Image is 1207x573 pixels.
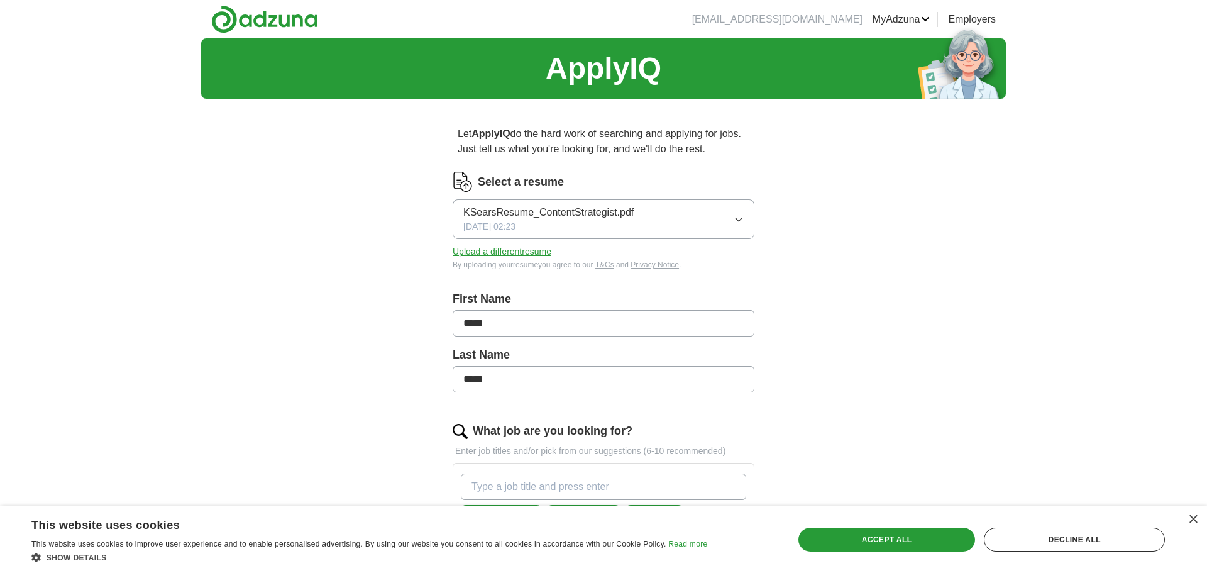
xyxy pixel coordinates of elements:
img: CV Icon [453,172,473,192]
p: Let do the hard work of searching and applying for jobs. Just tell us what you're looking for, an... [453,121,754,162]
div: By uploading your resume you agree to our and . [453,259,754,270]
img: Adzuna logo [211,5,318,33]
div: Accept all [798,528,976,552]
li: [EMAIL_ADDRESS][DOMAIN_NAME] [692,12,863,27]
label: Last Name [453,347,754,364]
a: Employers [948,12,996,27]
a: Privacy Notice [631,260,679,269]
a: MyAdzuna [873,12,930,27]
label: First Name [453,291,754,308]
span: [DATE] 02:23 [463,220,515,233]
label: Select a resume [478,174,564,191]
button: AI Datasets✓ [461,505,542,531]
p: Enter job titles and/or pick from our suggestions (6-10 recommended) [453,445,754,458]
div: This website uses cookies [31,514,676,533]
h1: ApplyIQ [546,46,661,91]
div: Decline all [984,528,1165,552]
a: Read more, opens a new window [668,540,707,548]
button: Upload a differentresume [453,245,551,259]
button: Writer✓ [626,505,683,531]
div: Show details [31,551,707,564]
span: Show details [47,554,107,562]
button: KSearsResume_ContentStrategist.pdf[DATE] 02:23 [453,199,754,239]
img: search.png [453,424,468,439]
span: KSearsResume_ContentStrategist.pdf [463,205,634,220]
input: Type a job title and press enter [461,474,746,500]
a: T&Cs [595,260,614,269]
button: AI Trainer✓ [547,505,620,531]
label: What job are you looking for? [473,423,632,440]
strong: ApplyIQ [471,128,510,139]
span: This website uses cookies to improve user experience and to enable personalised advertising. By u... [31,540,666,548]
div: Close [1188,515,1198,525]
